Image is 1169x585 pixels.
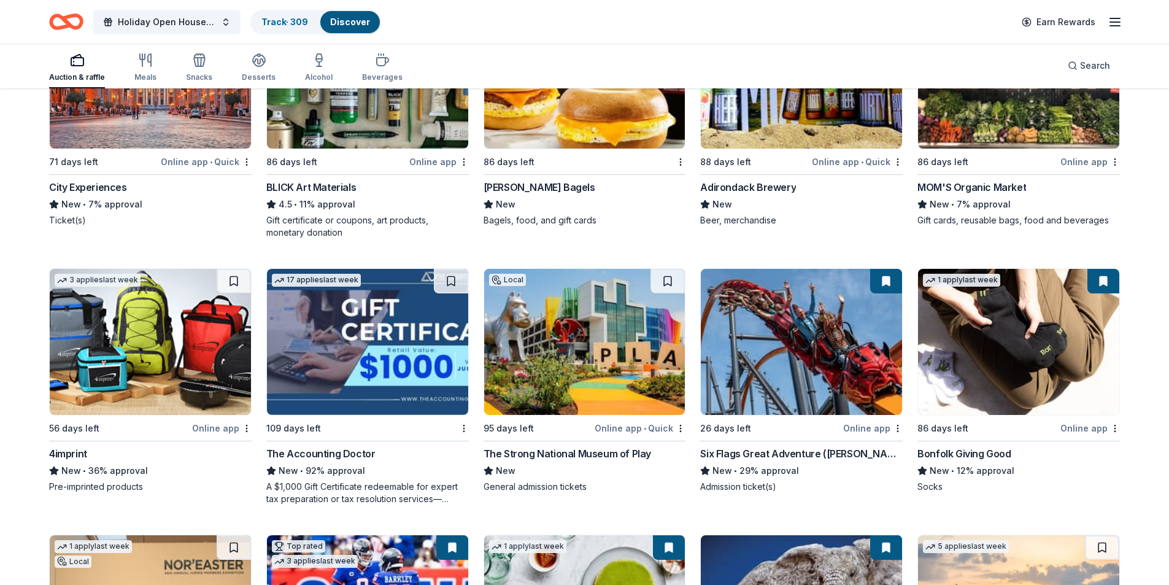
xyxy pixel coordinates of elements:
div: 3 applies last week [55,274,141,287]
img: Image for 4imprint [50,269,251,415]
img: Image for The Strong National Museum of Play [484,269,685,415]
a: Home [49,7,83,36]
div: Top rated [272,540,325,552]
button: Search [1058,53,1120,78]
span: Search [1080,58,1110,73]
div: MOM'S Organic Market [917,180,1026,195]
div: 86 days left [917,421,968,436]
a: Image for The Accounting Doctor17 applieslast week109 days leftThe Accounting DoctorNew•92% appro... [266,268,469,505]
div: 11% approval [266,197,469,212]
span: • [83,200,86,209]
span: 4.5 [279,197,292,212]
span: New [496,197,515,212]
div: 7% approval [917,197,1120,212]
div: 29% approval [700,463,903,478]
span: • [861,157,863,167]
div: Beer, merchandise [700,214,903,227]
div: Gift cards, reusable bags, food and beverages [917,214,1120,227]
a: Image for Adirondack BreweryLocal88 days leftOnline app•QuickAdirondack BreweryNewBeer, merchandise [700,2,903,227]
button: Desserts [242,48,276,88]
span: • [952,200,955,209]
div: 95 days left [484,421,534,436]
div: Online app [843,420,903,436]
a: Image for Bruegger's Bagels86 days left[PERSON_NAME] BagelsNewBagels, food, and gift cards [484,2,686,227]
span: New [496,463,515,478]
div: Local [55,556,91,568]
span: Holiday Open House 2025 [118,15,216,29]
span: New [712,463,732,478]
div: Snacks [186,72,212,82]
div: Beverages [362,72,403,82]
button: Holiday Open House 2025 [93,10,241,34]
div: 71 days left [49,155,98,169]
div: 5 applies last week [923,540,1009,553]
div: A $1,000 Gift Certificate redeemable for expert tax preparation or tax resolution services—recipi... [266,481,469,505]
span: New [279,463,298,478]
div: Meals [134,72,156,82]
div: Online app [1060,420,1120,436]
div: Bagels, food, and gift cards [484,214,686,227]
span: New [712,197,732,212]
a: Earn Rewards [1014,11,1103,33]
a: Track· 309 [261,17,308,27]
button: Track· 309Discover [250,10,381,34]
div: Desserts [242,72,276,82]
div: 86 days left [266,155,317,169]
div: 86 days left [484,155,534,169]
div: Six Flags Great Adventure ([PERSON_NAME][GEOGRAPHIC_DATA]) [700,446,903,461]
div: Alcohol [305,72,333,82]
a: Image for City Experiences1 applylast week71 days leftOnline app•QuickCity ExperiencesNew•7% appr... [49,2,252,227]
span: • [294,200,297,209]
div: 56 days left [49,421,99,436]
div: City Experiences [49,180,127,195]
div: The Strong National Museum of Play [484,446,651,461]
a: Image for 4imprint3 applieslast week56 days leftOnline app4imprintNew•36% approvalPre-imprinted p... [49,268,252,493]
div: 1 apply last week [489,540,566,553]
div: 92% approval [266,463,469,478]
div: 7% approval [49,197,252,212]
div: 12% approval [917,463,1120,478]
div: BLICK Art Materials [266,180,356,195]
button: Alcohol [305,48,333,88]
button: Auction & raffle [49,48,105,88]
span: • [735,466,738,476]
div: 3 applies last week [272,555,358,568]
div: 1 apply last week [55,540,132,553]
div: Bonfolk Giving Good [917,446,1011,461]
div: Online app Quick [812,154,903,169]
a: Image for BLICK Art Materials86 days leftOnline appBLICK Art Materials4.5•11% approvalGift certif... [266,2,469,239]
div: Online app [1060,154,1120,169]
img: Image for The Accounting Doctor [267,269,468,415]
div: Online app [192,420,252,436]
button: Snacks [186,48,212,88]
button: Meals [134,48,156,88]
button: Beverages [362,48,403,88]
div: General admission tickets [484,481,686,493]
span: • [300,466,303,476]
div: Online app [409,154,469,169]
div: Admission ticket(s) [700,481,903,493]
div: 109 days left [266,421,321,436]
span: • [83,466,86,476]
a: Discover [330,17,370,27]
a: Image for Six Flags Great Adventure (Jackson Township)26 days leftOnline appSix Flags Great Adven... [700,268,903,493]
span: • [210,157,212,167]
div: [PERSON_NAME] Bagels [484,180,595,195]
div: 88 days left [700,155,751,169]
div: Adirondack Brewery [700,180,796,195]
span: New [61,197,81,212]
div: Online app Quick [161,154,252,169]
span: New [930,197,949,212]
img: Image for Bonfolk Giving Good [918,269,1119,415]
div: Local [489,274,526,286]
img: Image for Six Flags Great Adventure (Jackson Township) [701,269,902,415]
span: • [952,466,955,476]
div: Auction & raffle [49,72,105,82]
div: Ticket(s) [49,214,252,227]
div: Online app Quick [595,420,685,436]
div: Socks [917,481,1120,493]
div: 36% approval [49,463,252,478]
div: Gift certificate or coupons, art products, monetary donation [266,214,469,239]
span: • [644,424,646,433]
div: 86 days left [917,155,968,169]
